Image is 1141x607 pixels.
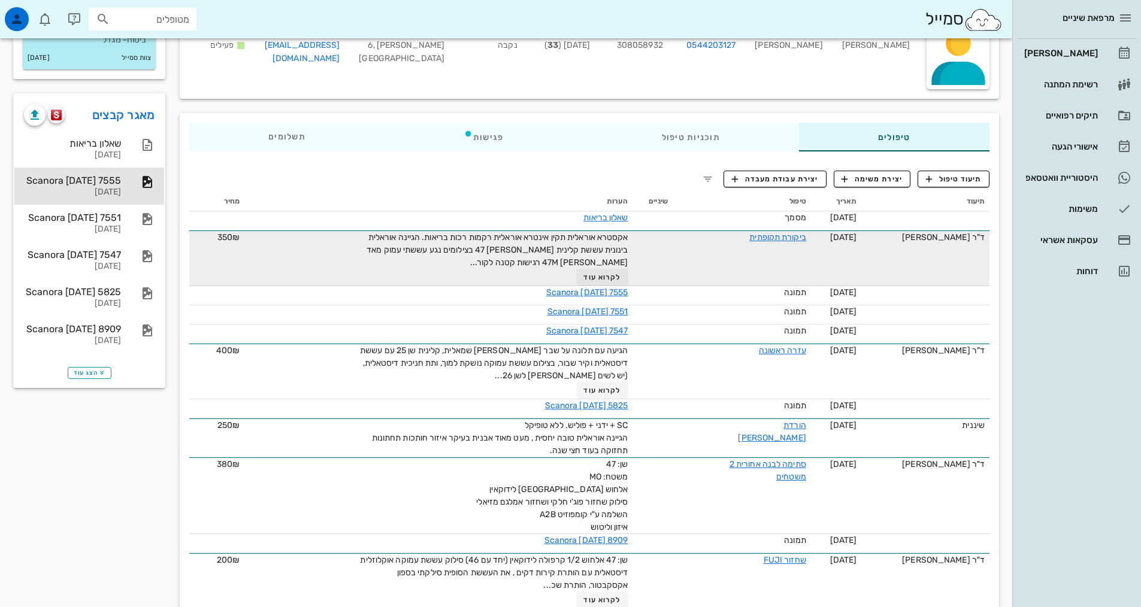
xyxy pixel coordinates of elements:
[547,40,558,50] strong: 33
[217,555,240,565] span: 200₪
[576,269,628,286] button: לקרוא עוד
[842,174,903,184] span: יצירת משימה
[583,213,628,223] a: שאלון בריאות
[583,123,799,151] div: תוכניות טיפול
[764,555,806,565] a: שחזור FUJI
[210,40,234,50] span: פעילים
[68,367,111,379] button: הצג עוד
[217,459,240,469] span: 380₪
[866,419,985,432] div: שיננית
[833,23,919,72] div: [PERSON_NAME]
[866,554,985,566] div: ד"ר [PERSON_NAME]
[583,386,621,394] span: לקרוא עוד
[1017,39,1136,68] a: [PERSON_NAME]
[1022,204,1098,214] div: משימות
[1022,173,1098,183] div: היסטוריית וואטסאפ
[454,23,527,72] div: נקבה
[784,326,806,336] span: תמונה
[1022,235,1098,245] div: עסקאות אשראי
[372,420,628,456] span: SC + ידני + פוליש. ללא טופיקל הגיינה אוראלית טובה יחסית , מעט מאוד אבנית בעיקר איזור חותכות תחתונ...
[546,287,628,298] a: Scanora [DATE] 7555
[24,187,121,198] div: [DATE]
[1017,226,1136,254] a: עסקאות אשראי
[866,344,985,357] div: ד"ר [PERSON_NAME]
[830,213,857,223] span: [DATE]
[359,53,444,63] span: [GEOGRAPHIC_DATA]
[830,459,857,469] span: [DATE]
[784,535,806,545] span: תמונה
[546,326,628,336] a: Scanora [DATE] 7547
[724,171,826,187] button: יצירת עבודת מעבדה
[732,174,818,184] span: יצירת עבודת מעבדה
[925,7,1003,32] div: סמייל
[265,40,340,63] a: [EMAIL_ADDRESS][DOMAIN_NAME]
[122,51,151,65] small: צוות סמייל
[583,596,621,604] span: לקרוא עוד
[385,123,583,151] div: פגישות
[32,34,146,47] p: ביטוח- מגדל
[784,400,806,411] span: תמונה
[1017,101,1136,130] a: תיקים רפואיים
[861,192,989,211] th: תיעוד
[866,458,985,471] div: ד"ר [PERSON_NAME]
[547,306,628,317] a: Scanora [DATE] 7551
[673,192,811,211] th: טיפול
[811,192,861,211] th: תאריך
[830,306,857,317] span: [DATE]
[24,262,121,272] div: [DATE]
[35,10,43,17] span: תג
[545,400,628,411] a: Scanora [DATE] 5825
[830,420,857,430] span: [DATE]
[745,23,832,72] div: [PERSON_NAME]
[738,420,806,443] a: הורדת [PERSON_NAME]
[830,400,857,411] span: [DATE]
[830,345,857,356] span: [DATE]
[24,212,121,223] div: Scanora [DATE] 7551
[576,382,628,399] button: לקרוא עוד
[686,39,736,52] a: 0544203127
[784,306,806,317] span: תמונה
[866,231,985,244] div: ד"ר [PERSON_NAME]
[92,105,155,125] a: מאגר קבצים
[24,299,121,309] div: [DATE]
[51,110,62,120] img: scanora logo
[1022,80,1098,89] div: רשימת המתנה
[24,323,121,335] div: Scanora [DATE] 8909
[367,232,628,268] span: אקסטרא אוראלית תקין אינטרא אוראלית רקמות רכות בריאות. הגיינה אוראלית בינונית עששת קלינית [PERSON_...
[24,336,121,346] div: [DATE]
[544,535,628,545] a: Scanora [DATE] 8909
[1017,195,1136,223] a: משימות
[964,8,1003,32] img: SmileCloud logo
[48,107,65,123] button: scanora logo
[1022,111,1098,120] div: תיקים רפואיים
[1063,13,1115,23] span: מרפאת שיניים
[216,345,240,356] span: 400₪
[24,175,121,186] div: Scanora [DATE] 7555
[799,123,989,151] div: טיפולים
[730,459,806,482] a: סתימה לבנה אחורית 2 משטחים
[189,192,244,211] th: מחיר
[830,287,857,298] span: [DATE]
[749,232,806,242] a: ביקורת תקופתית
[1017,70,1136,99] a: רשימת המתנה
[217,420,240,430] span: 250₪
[759,345,806,356] a: עזרה ראשונה
[633,192,673,211] th: שיניים
[360,555,628,590] span: שן: 47 אלחוש 1/2 קרפולה לידוקאין (יחד עם 46) סילוק עששת עמוקה אוקלוזלית דיסטאלית עם הותרת קירות ד...
[544,40,590,50] span: [DATE] ( )
[834,171,911,187] button: יצירת משימה
[1017,163,1136,192] a: היסטוריית וואטסאפ
[1017,257,1136,286] a: דוחות
[28,51,50,65] small: [DATE]
[830,535,857,545] span: [DATE]
[24,249,121,260] div: Scanora [DATE] 7547
[1017,132,1136,161] a: אישורי הגעה
[244,192,632,211] th: הערות
[268,133,305,141] span: תשלומים
[373,40,375,50] span: ,
[1022,48,1098,58] div: [PERSON_NAME]
[1022,266,1098,276] div: דוחות
[1022,142,1098,151] div: אישורי הגעה
[784,287,806,298] span: תמונה
[617,40,663,50] span: 308058932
